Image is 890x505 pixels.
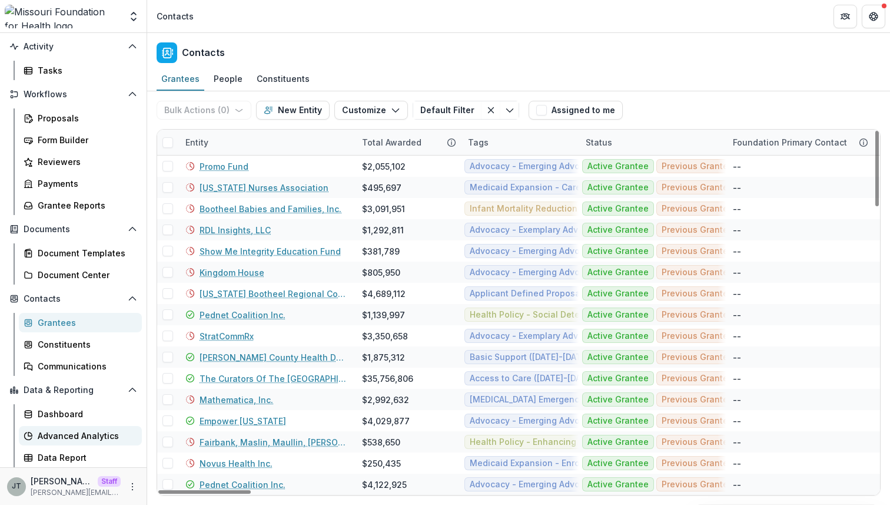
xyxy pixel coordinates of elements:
div: $4,029,877 [362,415,410,427]
button: Partners [833,5,857,28]
span: Previous Grantee [662,246,733,256]
span: Active Grantee [587,437,649,447]
div: Proposals [38,112,132,124]
span: Advocacy - Emerging Advocates ([DATE]-[DATE]) [470,416,668,426]
button: Customize [334,101,408,120]
div: -- [733,372,741,385]
span: Medicaid Expansion - Care Delivery Systems ([DATE]-[DATE]) [470,183,719,193]
span: Previous Grantee [662,374,733,384]
span: Previous Grantee [662,204,733,214]
div: Grantee Reports [38,199,132,212]
span: Contacts [24,294,123,304]
div: Advanced Analytics [38,430,132,442]
span: Advocacy - Exemplary Advocates ([DATE]-[DATE]) [470,331,672,341]
span: Active Grantee [587,246,649,256]
button: Toggle menu [500,101,519,120]
span: Previous Grantee [662,331,733,341]
div: -- [733,224,741,236]
div: $805,950 [362,266,400,279]
span: Active Grantee [587,480,649,490]
div: $4,122,925 [362,478,407,491]
div: Reviewers [38,156,132,168]
a: Reviewers [19,152,142,171]
div: Entity [178,136,215,148]
a: People [209,68,247,91]
div: -- [733,160,741,173]
div: -- [733,330,741,342]
span: Activity [24,42,123,52]
a: Document Templates [19,243,142,263]
div: Total Awarded [355,136,429,148]
a: StratCommRx [200,330,254,342]
span: Active Grantee [587,204,649,214]
div: $1,139,997 [362,309,405,321]
span: Previous Grantee [662,310,733,320]
button: Clear filter [481,101,500,120]
span: Previous Grantee [662,395,733,405]
div: Data Report [38,451,132,464]
span: Active Grantee [587,310,649,320]
div: Foundation Primary Contact [726,130,873,155]
nav: breadcrumb [152,8,198,25]
button: Bulk Actions (0) [157,101,251,120]
div: Status [579,130,726,155]
div: Payments [38,177,132,190]
p: [PERSON_NAME][EMAIL_ADDRESS][DOMAIN_NAME] [31,487,121,498]
div: $3,350,658 [362,330,408,342]
span: Medicaid Expansion - Enrollment Assistance and Training ([DATE]-[DATE]) [470,458,773,468]
a: Grantees [19,313,142,332]
a: RDL Insights, LLC [200,224,271,236]
span: Documents [24,225,123,235]
span: Workflows [24,90,123,100]
span: Access to Care ([DATE]-[DATE]) - Reimagining Approaches ([DATE]-[DATE]) [470,374,774,384]
span: Previous Grantee [662,161,733,171]
span: Previous Grantee [662,480,733,490]
span: Previous Grantee [662,268,733,278]
div: Document Center [38,269,132,281]
button: New Entity [256,101,330,120]
span: Advocacy - Emerging Advocates ([DATE]-[DATE]) [470,161,668,171]
span: Previous Grantee [662,416,733,426]
span: Active Grantee [587,352,649,362]
span: Previous Grantee [662,437,733,447]
div: Grantees [38,316,132,329]
a: Empower [US_STATE] [200,415,286,427]
span: Previous Grantee [662,183,733,193]
div: -- [733,457,741,470]
a: Fairbank, Maslin, Maullin, [PERSON_NAME] & Associates [200,436,348,448]
div: Dashboard [38,408,132,420]
div: Communications [38,360,132,372]
h2: Contacts [182,47,225,58]
div: Tasks [38,64,132,77]
span: Active Grantee [587,268,649,278]
div: -- [733,309,741,321]
span: Advocacy - Exemplary Advocates ([DATE]-[DATE]) [470,225,672,235]
button: Get Help [862,5,885,28]
a: Data Report [19,448,142,467]
div: $250,435 [362,457,401,470]
span: Infant Mortality Reduction Initiative - Capacity Building [470,204,697,214]
a: Dashboard [19,404,142,424]
span: Health Policy - Enhancing Access to Care [470,437,640,447]
a: Novus Health Inc. [200,457,273,470]
div: -- [733,478,741,491]
span: Previous Grantee [662,458,733,468]
span: Advocacy - Emerging Advocates ([DATE]-[DATE]) [470,268,668,278]
a: Form Builder [19,130,142,150]
button: Open Activity [5,37,142,56]
div: $1,875,312 [362,351,405,364]
span: Active Grantee [587,458,649,468]
div: $35,756,806 [362,372,413,385]
button: Open entity switcher [125,5,142,28]
button: Assigned to me [529,101,623,120]
div: $381,789 [362,245,400,258]
span: Data & Reporting [24,385,123,395]
img: Missouri Foundation for Health logo [5,5,121,28]
div: Form Builder [38,134,132,146]
div: Grantees [157,70,204,87]
span: Advocacy - Emerging Advocates ([DATE]-[DATE]) [470,480,668,490]
div: $3,091,951 [362,203,405,215]
a: Pednet Coalition Inc. [200,309,285,321]
a: Tasks [19,61,142,80]
div: People [209,70,247,87]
